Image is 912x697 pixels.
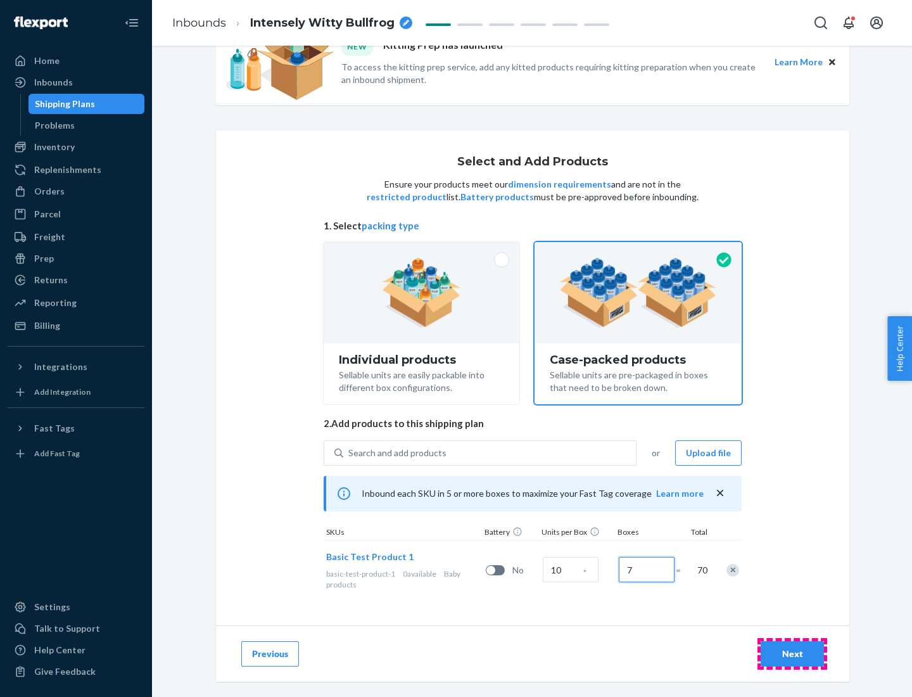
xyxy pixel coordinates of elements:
[676,564,688,577] span: =
[652,447,660,459] span: or
[508,178,611,191] button: dimension requirements
[675,440,742,466] button: Upload file
[8,418,144,438] button: Fast Tags
[341,38,373,55] div: NEW
[482,527,539,540] div: Battery
[34,54,60,67] div: Home
[348,447,446,459] div: Search and add products
[339,366,504,394] div: Sellable units are easily packable into different box configurations.
[726,564,739,577] div: Remove Item
[887,316,912,381] button: Help Center
[34,252,54,265] div: Prep
[172,16,226,30] a: Inbounds
[241,641,299,667] button: Previous
[362,219,419,233] button: packing type
[162,4,422,42] ol: breadcrumbs
[550,366,726,394] div: Sellable units are pre-packaged in boxes that need to be broken down.
[34,448,80,459] div: Add Fast Tag
[326,551,414,563] button: Basic Test Product 1
[695,564,707,577] span: 70
[34,163,101,176] div: Replenishments
[34,387,91,397] div: Add Integration
[324,417,742,430] span: 2. Add products to this shipping plan
[34,185,65,198] div: Orders
[771,648,813,660] div: Next
[119,10,144,35] button: Close Navigation
[808,10,833,35] button: Open Search Box
[8,248,144,269] a: Prep
[34,76,73,89] div: Inbounds
[8,316,144,336] a: Billing
[34,231,65,243] div: Freight
[8,204,144,224] a: Parcel
[714,487,726,500] button: close
[8,160,144,180] a: Replenishments
[8,270,144,290] a: Returns
[512,564,538,577] span: No
[324,219,742,233] span: 1. Select
[34,361,87,373] div: Integrations
[14,16,68,29] img: Flexport logo
[775,55,823,69] button: Learn More
[836,10,861,35] button: Open notifications
[761,641,824,667] button: Next
[326,569,395,579] span: basic-test-product-1
[656,487,704,500] button: Learn more
[8,618,144,639] a: Talk to Support
[550,354,726,366] div: Case-packed products
[8,444,144,464] a: Add Fast Tag
[34,422,75,435] div: Fast Tags
[460,191,534,203] button: Battery products
[8,662,144,682] button: Give Feedback
[543,557,598,582] input: Case Quantity
[8,293,144,313] a: Reporting
[28,94,145,114] a: Shipping Plans
[34,274,68,286] div: Returns
[250,15,395,32] span: Intensely Witty Bullfrog
[383,38,503,55] p: Kitting Prep has launched
[8,51,144,71] a: Home
[365,178,700,203] p: Ensure your products meet our and are not in the list. must be pre-approved before inbounding.
[8,357,144,377] button: Integrations
[864,10,889,35] button: Open account menu
[825,55,839,69] button: Close
[34,141,75,153] div: Inventory
[34,297,77,309] div: Reporting
[382,258,461,328] img: individual-pack.facf35554cb0f1810c75b2bd6df2d64e.png
[341,61,763,86] p: To access the kitting prep service, add any kitted products requiring kitting preparation when yo...
[615,527,678,540] div: Boxes
[34,601,70,613] div: Settings
[403,569,436,579] span: 0 available
[35,119,75,132] div: Problems
[326,551,414,562] span: Basic Test Product 1
[367,191,446,203] button: restricted product
[339,354,504,366] div: Individual products
[324,527,482,540] div: SKUs
[8,227,144,247] a: Freight
[28,115,145,136] a: Problems
[34,208,61,221] div: Parcel
[35,98,95,110] div: Shipping Plans
[8,597,144,617] a: Settings
[457,156,608,169] h1: Select and Add Products
[324,476,742,511] div: Inbound each SKU in 5 or more boxes to maximize your Fast Tag coverage
[8,181,144,201] a: Orders
[8,72,144,93] a: Inbounds
[8,137,144,157] a: Inventory
[8,640,144,660] a: Help Center
[559,258,717,328] img: case-pack.59cecea509d18c883b923b81aeac6d0b.png
[326,568,481,590] div: Baby products
[34,644,85,656] div: Help Center
[34,622,100,635] div: Talk to Support
[34,665,96,678] div: Give Feedback
[539,527,615,540] div: Units per Box
[678,527,710,540] div: Total
[619,557,674,582] input: Number of boxes
[34,319,60,332] div: Billing
[8,382,144,402] a: Add Integration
